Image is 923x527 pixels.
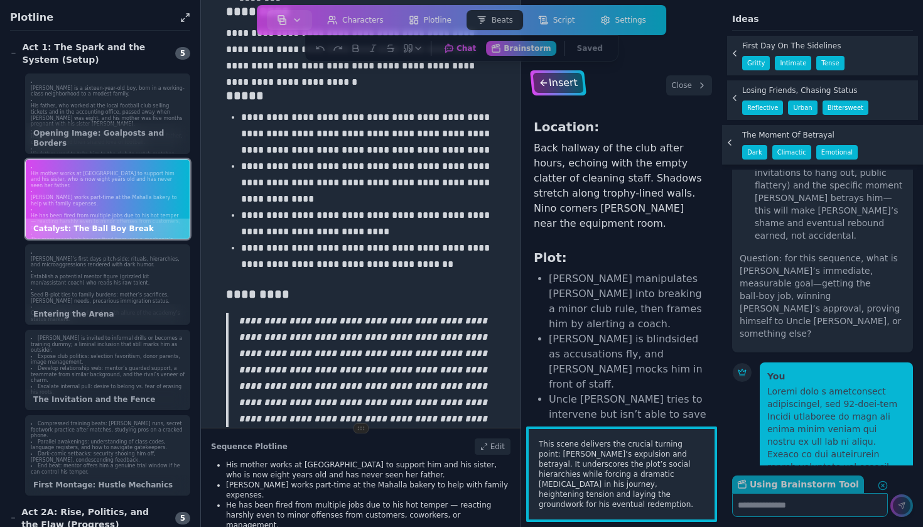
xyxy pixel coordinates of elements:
[539,439,704,509] span: This scene delivers the crucial turning point: [PERSON_NAME]’s expulsion and betrayal. It undersc...
[767,370,905,383] p: You
[31,171,185,189] p: His mother works at [GEOGRAPHIC_DATA] to support him and his sister, who is now eight years old a...
[742,145,767,160] span: Dark
[572,41,608,56] button: Saved
[31,85,185,97] p: [PERSON_NAME] is a sixteen-year-old boy, born in a working-class neighborhood to a modest family.
[549,271,710,332] li: [PERSON_NAME] manipulates [PERSON_NAME] into breaking a minor club rule, then frames him by alert...
[26,475,190,495] div: First Montage: Hustle Mechanics
[530,70,586,95] button: Insert
[175,47,190,60] span: 5
[755,116,905,242] li: Show exactly how [PERSON_NAME] draws [PERSON_NAME] in (small favors, invitations to hang out, pub...
[475,438,510,455] div: Edit
[439,41,481,56] button: Chat
[211,442,288,452] h2: Sequence Plotline
[31,463,185,475] li: End beat: mentor offers him a genuine trial window if he can control his temper.
[226,460,510,480] p: His mother works at [GEOGRAPHIC_DATA] to support him and his sister, who is now eight years old a...
[732,475,864,493] label: Using Brainstorm Tool
[31,439,185,451] li: Parallel awakenings: understanding of class codes, language registers, and how to navigate gateke...
[317,10,394,30] button: Characters
[26,389,190,410] div: The Invitation and the Fence
[742,56,770,70] span: Gritty
[816,145,858,160] span: Emotional
[31,366,185,384] li: Develop relationship web: mentor’s guarded support, a teammate from similar background, and the r...
[31,103,185,127] p: His father, who worked at the local football club selling tickets and in the accounting office, p...
[10,10,175,25] h1: Plotline
[534,118,710,136] h3: Location:
[31,256,185,268] p: [PERSON_NAME]’s first days pitch-side: rituals, hierarchies, and microaggressions rendered with d...
[31,274,185,286] p: Establish a potential mentor figure (grizzled kit man/assistant coach) who reads his raw talent.
[26,304,190,324] div: Entering the Arena
[788,101,817,115] span: Urban
[590,10,656,30] button: Settings
[534,141,710,236] p: Back hallway of the club after hours, echoing with the empty clatter of cleaning staff. Shadows s...
[742,41,841,51] span: First Day On The Sidelines
[31,451,185,463] li: Dark-comic setbacks: security shooing him off, [PERSON_NAME], condescending feedback.
[399,10,462,30] button: Plotline
[549,392,710,452] li: Uncle [PERSON_NAME] tries to intervene but isn’t able to save [PERSON_NAME]; the club fires him.
[732,13,913,25] p: Ideas
[31,213,185,231] p: He has been fired from multiple jobs due to his hot temper — reacting harshly even to minor offen...
[549,332,710,392] li: [PERSON_NAME] is blindsided as accusations fly, and [PERSON_NAME] mocks him in front of staff.
[816,56,844,70] span: Tense
[464,8,526,33] a: Beats
[31,292,185,304] p: Seed B-plot ties to family burdens: mother’s sacrifices, [PERSON_NAME] needs, precarious immigrat...
[277,15,287,25] img: storyboard
[666,75,712,95] button: Close
[10,41,168,66] div: Act 1: The Spark and the System (Setup)
[396,8,464,33] a: Plotline
[772,145,811,160] span: Climactic
[31,421,185,439] li: Compressed training beats: [PERSON_NAME] runs, secret footwork practice after matches, studying p...
[742,101,783,115] span: Reflective
[526,8,588,33] a: Script
[315,8,396,33] a: Characters
[823,101,868,115] span: Bittersweet
[775,56,811,70] span: Intimate
[534,249,710,266] h3: Plot:
[226,480,510,500] p: [PERSON_NAME] works part-time at the Mahalla bakery to help with family expenses.
[532,73,583,93] div: Insert
[486,41,556,56] button: Brainstorm
[31,384,185,396] li: Escalate internal pull: desire to belong vs. fear of erasing his roots.
[31,335,185,354] li: [PERSON_NAME] is invited to informal drills or becomes a training dummy; a liminal inclusion that...
[740,252,905,345] p: Question: for this sequence, what is [PERSON_NAME]’s immediate, measurable goal—getting the ball‑...
[31,354,185,366] li: Expose club politics: selection favoritism, donor parents, image management.
[26,123,190,153] div: Opening Image: Goalposts and Borders
[467,10,523,30] button: Beats
[175,512,190,524] span: 5
[742,130,834,140] span: The Moment Of Betrayal
[528,10,585,30] button: Script
[31,195,185,207] p: [PERSON_NAME] works part-time at the Mahalla bakery to help with family expenses.
[588,8,659,33] a: Settings
[742,85,857,95] span: Losing Friends, Chasing Status
[26,219,190,239] div: Catalyst: The Ball Boy Break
